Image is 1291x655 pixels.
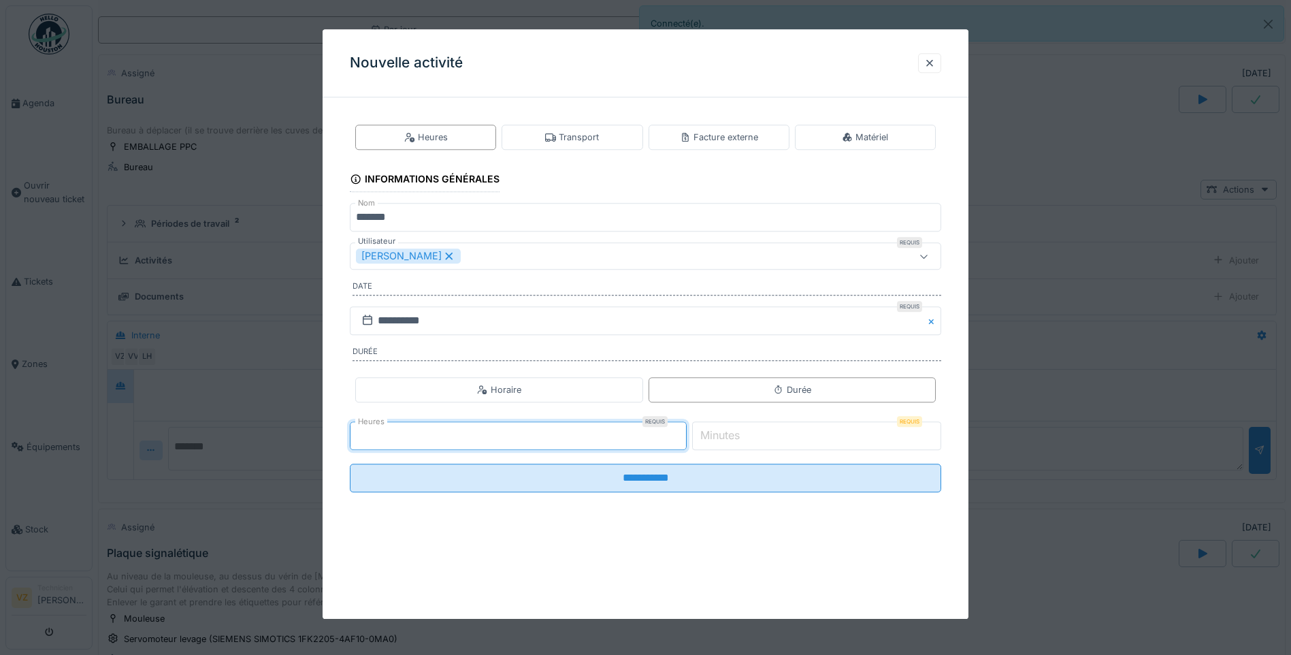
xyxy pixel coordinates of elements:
[350,54,463,71] h3: Nouvelle activité
[897,238,922,249] div: Requis
[404,131,448,144] div: Heures
[680,131,758,144] div: Facture externe
[698,428,742,444] label: Minutes
[897,301,922,312] div: Requis
[642,416,668,427] div: Requis
[355,198,378,210] label: Nom
[773,383,811,396] div: Durée
[355,236,398,248] label: Utilisateur
[355,416,387,428] label: Heures
[842,131,888,144] div: Matériel
[926,306,941,335] button: Close
[353,281,941,296] label: Date
[477,383,521,396] div: Horaire
[545,131,599,144] div: Transport
[350,169,500,192] div: Informations générales
[353,346,941,361] label: Durée
[897,416,922,427] div: Requis
[356,249,461,264] div: [PERSON_NAME]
